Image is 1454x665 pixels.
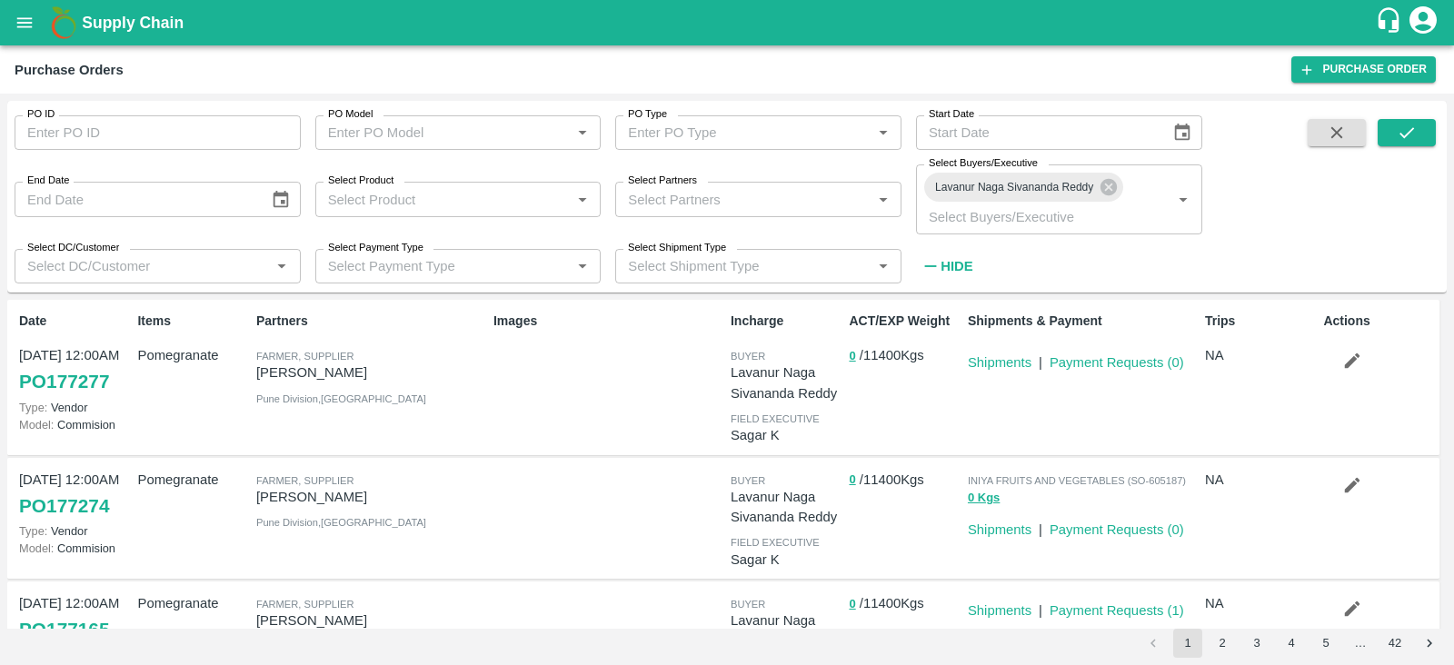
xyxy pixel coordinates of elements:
[1031,512,1042,540] div: |
[1407,4,1439,42] div: account of current user
[1031,593,1042,620] div: |
[621,254,842,278] input: Select Shipment Type
[19,524,47,538] span: Type:
[1205,470,1316,490] p: NA
[621,121,866,144] input: Enter PO Type
[731,312,842,331] p: Incharge
[1031,345,1042,372] div: |
[1346,635,1375,652] div: …
[19,613,109,646] a: PO177165
[321,187,566,211] input: Select Product
[1050,603,1184,618] a: Payment Requests (1)
[849,346,855,367] button: 0
[256,351,354,362] span: Farmer, Supplier
[328,241,423,255] label: Select Payment Type
[871,188,895,212] button: Open
[137,312,248,331] p: Items
[921,204,1143,228] input: Select Buyers/Executive
[1311,629,1340,658] button: Go to page 5
[1323,312,1434,331] p: Actions
[968,603,1031,618] a: Shipments
[849,470,855,491] button: 0
[19,490,109,522] a: PO177274
[82,14,184,32] b: Supply Chain
[4,2,45,44] button: open drawer
[628,107,667,122] label: PO Type
[19,312,130,331] p: Date
[731,362,842,403] p: Lavanur Naga Sivananda Reddy
[19,401,47,414] span: Type:
[916,115,1158,150] input: Start Date
[924,173,1123,202] div: Lavanur Naga Sivananda Reddy
[1205,345,1316,365] p: NA
[256,475,354,486] span: Farmer, Supplier
[571,188,594,212] button: Open
[731,413,820,424] span: field executive
[849,345,960,366] p: / 11400 Kgs
[968,312,1198,331] p: Shipments & Payment
[15,58,124,82] div: Purchase Orders
[82,10,1375,35] a: Supply Chain
[968,475,1186,486] span: INIYA FRUITS AND VEGETABLES (SO-605187)
[137,593,248,613] p: Pomegranate
[19,541,54,555] span: Model:
[1173,629,1202,658] button: page 1
[968,522,1031,537] a: Shipments
[27,174,69,188] label: End Date
[731,351,765,362] span: buyer
[1205,312,1316,331] p: Trips
[256,599,354,610] span: Farmer, Supplier
[731,475,765,486] span: buyer
[1375,6,1407,39] div: customer-support
[15,115,301,150] input: Enter PO ID
[871,254,895,278] button: Open
[256,517,426,528] span: Pune Division , [GEOGRAPHIC_DATA]
[871,121,895,144] button: Open
[929,107,974,122] label: Start Date
[1171,188,1195,212] button: Open
[328,107,373,122] label: PO Model
[256,393,426,404] span: Pune Division , [GEOGRAPHIC_DATA]
[137,470,248,490] p: Pomegranate
[328,174,393,188] label: Select Product
[1205,593,1316,613] p: NA
[19,365,109,398] a: PO177277
[19,470,130,490] p: [DATE] 12:00AM
[270,254,294,278] button: Open
[1380,629,1409,658] button: Go to page 42
[849,594,855,615] button: 0
[924,178,1104,197] span: Lavanur Naga Sivananda Reddy
[621,187,866,211] input: Select Partners
[731,487,842,528] p: Lavanur Naga Sivananda Reddy
[849,470,960,491] p: / 11400 Kgs
[27,241,119,255] label: Select DC/Customer
[321,254,543,278] input: Select Payment Type
[1165,115,1200,150] button: Choose date
[256,487,486,507] p: [PERSON_NAME]
[731,550,842,570] p: Sagar K
[493,312,723,331] p: Images
[731,599,765,610] span: buyer
[19,418,54,432] span: Model:
[1136,629,1447,658] nav: pagination navigation
[1208,629,1237,658] button: Go to page 2
[571,121,594,144] button: Open
[968,488,1000,509] button: 0 Kgs
[1415,629,1444,658] button: Go to next page
[1242,629,1271,658] button: Go to page 3
[916,251,978,282] button: Hide
[731,537,820,548] span: field executive
[15,182,256,216] input: End Date
[256,610,486,630] p: [PERSON_NAME]
[941,259,972,273] strong: Hide
[27,107,55,122] label: PO ID
[628,241,726,255] label: Select Shipment Type
[849,312,960,331] p: ACT/EXP Weight
[19,399,130,416] p: Vendor
[731,610,842,651] p: Lavanur Naga Sivananda Reddy
[19,345,130,365] p: [DATE] 12:00AM
[256,312,486,331] p: Partners
[321,121,566,144] input: Enter PO Model
[1291,56,1436,83] a: Purchase Order
[628,174,697,188] label: Select Partners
